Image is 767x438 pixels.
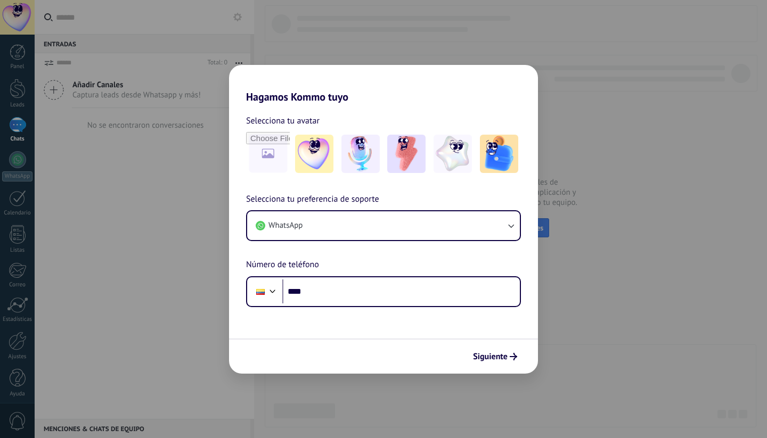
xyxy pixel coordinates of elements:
[480,135,518,173] img: -5.jpeg
[295,135,333,173] img: -1.jpeg
[473,353,508,360] span: Siguiente
[387,135,426,173] img: -3.jpeg
[434,135,472,173] img: -4.jpeg
[268,220,303,231] span: WhatsApp
[468,348,522,366] button: Siguiente
[246,193,379,206] span: Selecciona tu preferencia de soporte
[341,135,380,173] img: -2.jpeg
[247,211,520,240] button: WhatsApp
[246,258,319,272] span: Número de teléfono
[229,65,538,103] h2: Hagamos Kommo tuyo
[250,280,271,303] div: Ecuador: + 593
[246,114,320,128] span: Selecciona tu avatar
